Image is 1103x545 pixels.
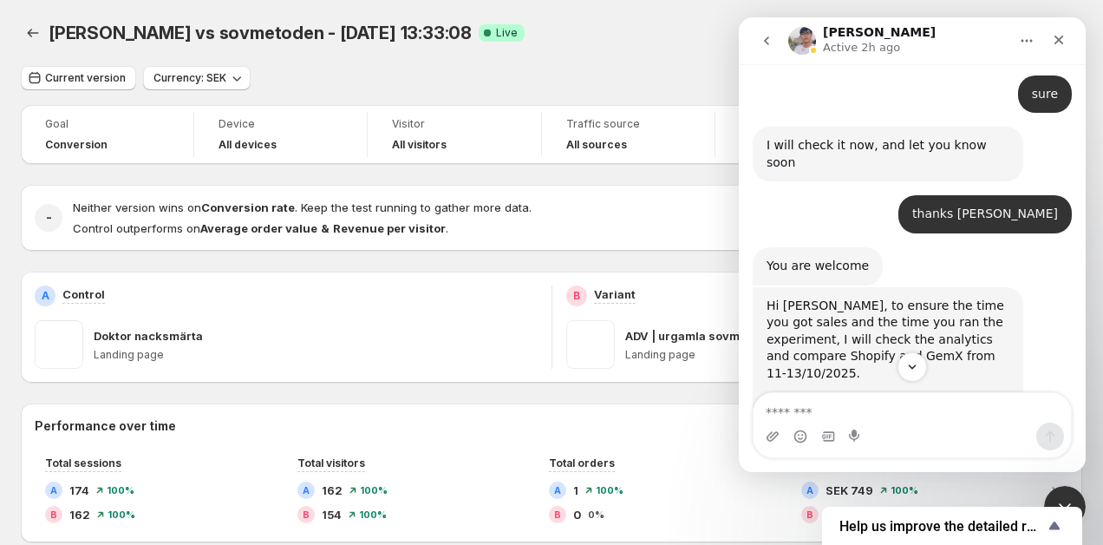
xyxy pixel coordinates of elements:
[45,138,108,152] span: Conversion
[322,482,343,499] span: 162
[360,485,388,496] span: 100%
[62,286,105,303] p: Control
[839,518,1044,535] span: Help us improve the detailed report for A/B campaigns
[839,515,1065,536] button: Show survey - Help us improve the detailed report for A/B campaigns
[107,485,134,496] span: 100%
[21,21,45,45] button: Back
[573,506,581,523] span: 0
[27,412,41,426] button: Upload attachment
[50,509,57,520] h2: B
[35,320,83,369] img: Doktor nacksmärta
[573,289,580,303] h2: B
[73,200,532,214] span: Neither version wins on . Keep the test running to gather more data.
[806,509,813,520] h2: B
[826,482,873,499] span: SEK 749
[69,506,90,523] span: 162
[201,200,295,214] strong: Conversion rate
[94,348,538,362] p: Landing page
[108,509,135,520] span: 100%
[200,221,317,235] strong: Average order value
[219,115,343,154] a: DeviceAll devices
[549,456,615,469] span: Total orders
[566,320,615,369] img: ADV | urgamla sovmetoden
[303,485,310,496] h2: A
[110,412,124,426] button: Start recording
[21,66,136,90] button: Current version
[596,485,623,496] span: 100%
[94,327,203,345] p: Doktor nacksmärta
[566,115,690,154] a: Traffic sourceAll sources
[573,482,578,499] span: 1
[73,221,448,235] span: Control outperforms on .
[69,482,89,499] span: 174
[42,289,49,303] h2: A
[46,209,52,227] h2: -
[625,327,780,345] p: ADV | urgamla sovmetoden
[45,115,169,154] a: GoalConversion
[55,412,69,426] button: Emoji picker
[1044,486,1086,528] iframe: Intercom live chat
[566,117,690,131] span: Traffic source
[153,71,226,85] span: Currency: SEK
[359,509,387,520] span: 100%
[35,417,1068,435] h2: Performance over time
[566,138,627,152] h4: All sources
[303,509,310,520] h2: B
[297,456,365,469] span: Total visitors
[297,405,325,433] button: Send a message…
[806,485,813,496] h2: A
[159,335,188,364] button: Scroll to bottom
[588,509,604,520] span: 0%
[891,485,918,496] span: 100%
[392,117,516,131] span: Visitor
[392,115,516,154] a: VisitorAll visitors
[1044,476,1068,501] button: Expand chart
[219,117,343,131] span: Device
[143,66,251,90] button: Currency: SEK
[496,26,518,40] span: Live
[219,138,277,152] h4: All devices
[322,506,342,523] span: 154
[45,71,126,85] span: Current version
[49,23,472,43] span: [PERSON_NAME] vs sovmetoden - [DATE] 13:33:08
[333,221,446,235] strong: Revenue per visitor
[321,221,330,235] strong: &
[594,286,636,303] p: Variant
[45,456,121,469] span: Total sessions
[82,412,96,426] button: Gif picker
[392,138,447,152] h4: All visitors
[826,506,858,523] span: SEK 0
[554,509,561,520] h2: B
[28,280,271,365] div: Hi [PERSON_NAME], to ensure the time you got sales and the time you ran the experiment, I will ch...
[739,17,1086,472] iframe: Intercom live chat
[50,485,57,496] h2: A
[625,348,1069,362] p: Landing page
[554,485,561,496] h2: A
[15,376,332,405] textarea: Message…
[28,374,271,442] div: From 11-13/10/2025, you got lots of orders, but many of them did not come from the experiment pag...
[45,117,169,131] span: Goal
